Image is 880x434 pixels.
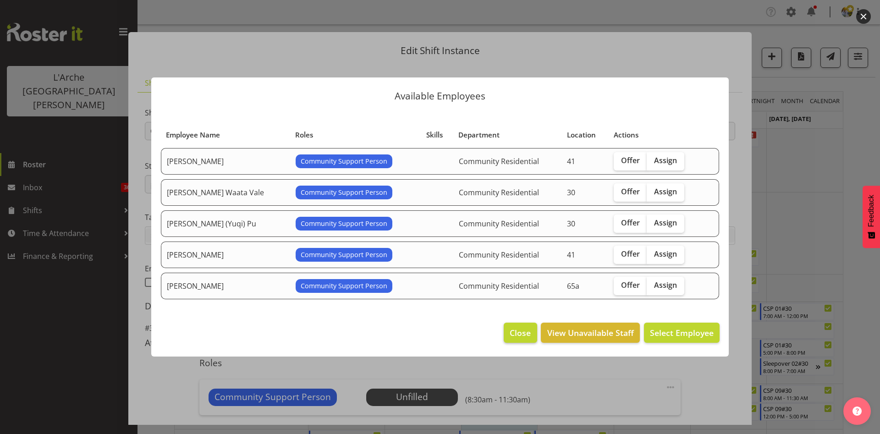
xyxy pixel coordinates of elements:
[426,130,443,140] span: Skills
[301,250,387,260] span: Community Support Person
[654,249,677,258] span: Assign
[161,273,290,299] td: [PERSON_NAME]
[459,187,539,198] span: Community Residential
[654,187,677,196] span: Assign
[459,219,539,229] span: Community Residential
[567,156,575,166] span: 41
[301,156,387,166] span: Community Support Person
[567,130,596,140] span: Location
[301,219,387,229] span: Community Support Person
[567,281,579,291] span: 65a
[867,195,875,227] span: Feedback
[510,327,531,339] span: Close
[301,281,387,291] span: Community Support Person
[852,407,862,416] img: help-xxl-2.png
[644,323,720,343] button: Select Employee
[504,323,537,343] button: Close
[459,156,539,166] span: Community Residential
[161,242,290,268] td: [PERSON_NAME]
[161,179,290,206] td: [PERSON_NAME] Waata Vale
[654,280,677,290] span: Assign
[654,218,677,227] span: Assign
[541,323,639,343] button: View Unavailable Staff
[295,130,313,140] span: Roles
[547,327,634,339] span: View Unavailable Staff
[301,187,387,198] span: Community Support Person
[458,130,500,140] span: Department
[459,281,539,291] span: Community Residential
[567,250,575,260] span: 41
[567,187,575,198] span: 30
[614,130,638,140] span: Actions
[166,130,220,140] span: Employee Name
[567,219,575,229] span: 30
[459,250,539,260] span: Community Residential
[621,187,640,196] span: Offer
[654,156,677,165] span: Assign
[650,327,714,338] span: Select Employee
[621,218,640,227] span: Offer
[621,249,640,258] span: Offer
[161,148,290,175] td: [PERSON_NAME]
[621,280,640,290] span: Offer
[161,210,290,237] td: [PERSON_NAME] (Yuqi) Pu
[160,91,720,101] p: Available Employees
[863,186,880,248] button: Feedback - Show survey
[621,156,640,165] span: Offer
